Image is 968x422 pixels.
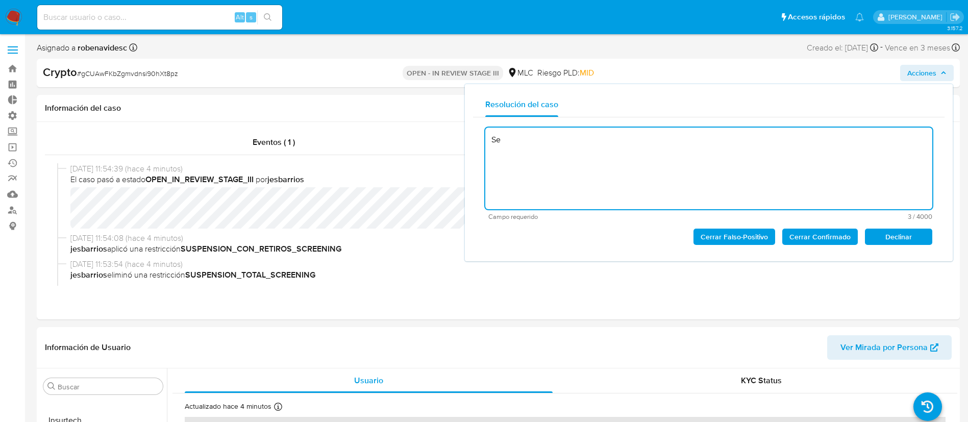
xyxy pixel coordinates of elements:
[507,67,533,79] div: MLC
[45,342,131,353] h1: Información de Usuario
[403,66,503,80] p: OPEN - IN REVIEW STAGE III
[485,98,558,110] span: Resolución del caso
[58,382,159,391] input: Buscar
[250,12,253,22] span: s
[77,68,178,79] span: # gCUAwFKbZgmvdnsi90hXt8pz
[181,243,341,255] b: SUSPENSION_CON_RETIROS_SCREENING
[70,174,935,185] span: El caso pasó a estado por
[257,10,278,24] button: search-icon
[855,13,864,21] a: Notificaciones
[70,269,107,281] b: jesbarrios
[70,233,935,244] span: [DATE] 11:54:08 (hace 4 minutos)
[701,230,768,244] span: Cerrar Falso-Positivo
[907,65,936,81] span: Acciones
[70,243,935,255] span: aplicó una restricción
[950,12,960,22] a: Salir
[45,103,952,113] h1: Información del caso
[888,12,946,22] p: rociodaniela.benavidescatalan@mercadolibre.cl
[710,213,932,220] span: Máximo 4000 caracteres
[70,259,935,270] span: [DATE] 11:53:54 (hace 4 minutos)
[880,41,883,55] span: -
[537,67,594,79] span: Riesgo PLD:
[253,136,295,148] span: Eventos ( 1 )
[885,42,950,54] span: Vence en 3 meses
[76,42,127,54] b: robenavidesc
[267,173,304,185] b: jesbarrios
[354,375,383,386] span: Usuario
[37,42,127,54] span: Asignado a
[840,335,928,360] span: Ver Mirada por Persona
[145,173,254,185] b: OPEN_IN_REVIEW_STAGE_III
[693,229,775,245] button: Cerrar Falso-Positivo
[236,12,244,22] span: Alt
[807,41,878,55] div: Creado el: [DATE]
[485,128,932,209] textarea: Se
[37,11,282,24] input: Buscar usuario o caso...
[185,402,271,411] p: Actualizado hace 4 minutos
[789,230,851,244] span: Cerrar Confirmado
[47,382,56,390] button: Buscar
[900,65,954,81] button: Acciones
[741,375,782,386] span: KYC Status
[43,64,77,80] b: Crypto
[70,285,935,296] span: [DATE] 08:27:29 (hace 4 horas)
[70,269,935,281] span: eliminó una restricción
[872,230,925,244] span: Declinar
[488,213,710,220] span: Campo requerido
[185,269,315,281] b: SUSPENSION_TOTAL_SCREENING
[788,12,845,22] span: Accesos rápidos
[580,67,594,79] span: MID
[865,229,932,245] button: Declinar
[827,335,952,360] button: Ver Mirada por Persona
[70,163,935,175] span: [DATE] 11:54:39 (hace 4 minutos)
[70,243,107,255] b: jesbarrios
[782,229,858,245] button: Cerrar Confirmado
